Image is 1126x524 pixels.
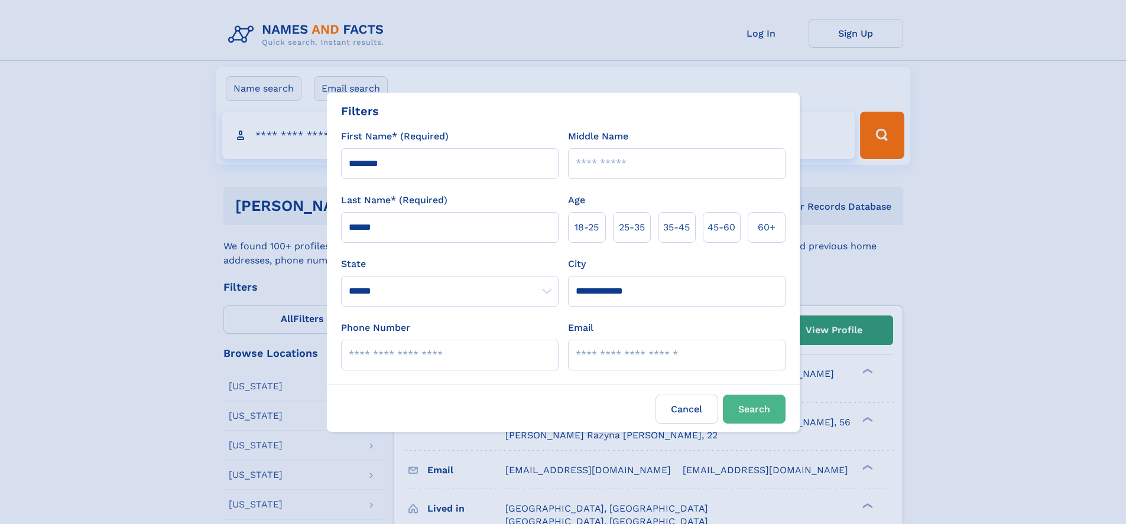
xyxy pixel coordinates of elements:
[723,395,786,424] button: Search
[568,321,593,335] label: Email
[708,220,735,235] span: 45‑60
[663,220,690,235] span: 35‑45
[341,129,449,144] label: First Name* (Required)
[568,129,628,144] label: Middle Name
[568,257,586,271] label: City
[568,193,585,207] label: Age
[575,220,599,235] span: 18‑25
[341,193,447,207] label: Last Name* (Required)
[758,220,775,235] span: 60+
[341,102,379,120] div: Filters
[341,321,410,335] label: Phone Number
[619,220,645,235] span: 25‑35
[341,257,559,271] label: State
[656,395,718,424] label: Cancel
